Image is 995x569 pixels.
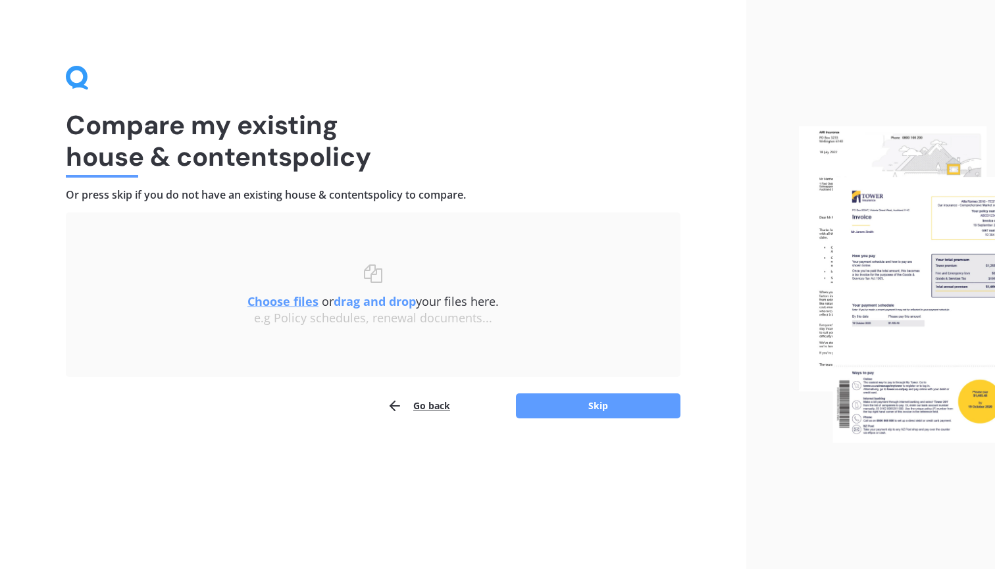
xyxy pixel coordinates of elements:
b: drag and drop [334,293,416,309]
button: Skip [516,393,680,418]
img: files.webp [799,126,995,443]
button: Go back [387,393,450,419]
h4: Or press skip if you do not have an existing house & contents policy to compare. [66,188,680,202]
div: e.g Policy schedules, renewal documents... [92,311,654,326]
u: Choose files [247,293,319,309]
h1: Compare my existing house & contents policy [66,109,680,172]
span: or your files here. [247,293,499,309]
